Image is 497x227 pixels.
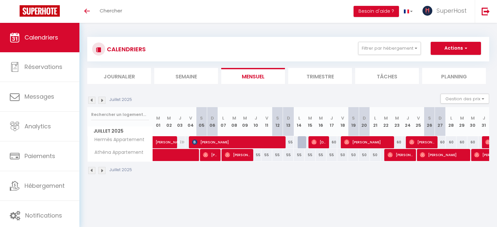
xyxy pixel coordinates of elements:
[395,115,399,121] abbr: M
[250,149,261,161] div: 55
[305,149,315,161] div: 55
[272,149,283,161] div: 55
[437,7,467,15] span: SuperHost
[467,136,478,148] div: 60
[25,182,65,190] span: Hébergement
[283,136,294,148] div: 55
[294,107,305,136] th: 14
[417,115,420,121] abbr: V
[25,63,62,71] span: Réservations
[341,115,344,121] abbr: V
[261,107,272,136] th: 11
[370,107,381,136] th: 21
[316,149,326,161] div: 55
[424,107,435,136] th: 26
[422,6,432,16] img: ...
[232,115,236,121] abbr: M
[326,149,337,161] div: 55
[203,149,217,161] span: [PERSON_NAME]
[326,136,337,148] div: 60
[156,133,186,145] span: [PERSON_NAME]
[471,115,475,121] abbr: M
[261,149,272,161] div: 55
[25,92,54,101] span: Messages
[211,115,214,121] abbr: D
[196,107,207,136] th: 05
[446,136,456,148] div: 60
[207,107,218,136] th: 06
[308,115,312,121] abbr: M
[439,115,442,121] abbr: D
[409,136,434,148] span: [PERSON_NAME]
[359,149,370,161] div: 50
[283,149,294,161] div: 55
[316,107,326,136] th: 16
[388,149,413,161] span: [PERSON_NAME]
[189,115,192,121] abbr: V
[153,107,164,136] th: 01
[337,149,348,161] div: 50
[478,107,489,136] th: 31
[352,115,355,121] abbr: S
[221,68,285,84] li: Mensuel
[348,107,359,136] th: 19
[422,68,486,84] li: Planning
[450,115,452,121] abbr: L
[358,42,421,55] button: Filtrer par hébergement
[276,115,279,121] abbr: S
[25,33,58,41] span: Calendriers
[109,97,132,103] p: Juillet 2025
[288,68,352,84] li: Trimestre
[89,136,146,143] span: Hermès Appartement
[305,107,315,136] th: 15
[482,7,490,15] img: logout
[250,107,261,136] th: 10
[185,107,196,136] th: 04
[109,167,132,173] p: Juillet 2025
[446,107,456,136] th: 28
[91,109,149,121] input: Rechercher un logement...
[87,68,151,84] li: Journalier
[384,115,388,121] abbr: M
[179,115,181,121] abbr: J
[154,68,218,84] li: Semaine
[337,107,348,136] th: 18
[348,149,359,161] div: 50
[25,122,51,130] span: Analytics
[298,115,300,121] abbr: L
[319,115,323,121] abbr: M
[363,115,366,121] abbr: D
[456,107,467,136] th: 29
[88,126,153,136] span: Juillet 2025
[105,42,146,57] h3: CALENDRIERS
[218,107,229,136] th: 07
[153,136,164,149] a: [PERSON_NAME]
[283,107,294,136] th: 13
[311,136,326,148] span: [DATE] Enswra
[456,136,467,148] div: 60
[294,149,305,161] div: 55
[440,94,489,104] button: Gestion des prix
[167,115,171,121] abbr: M
[460,115,464,121] abbr: M
[326,107,337,136] th: 17
[20,5,60,17] img: Super Booking
[25,152,55,160] span: Paiements
[265,115,268,121] abbr: V
[156,115,160,121] abbr: M
[229,107,240,136] th: 08
[467,107,478,136] th: 30
[222,115,224,121] abbr: L
[391,107,402,136] th: 23
[240,107,250,136] th: 09
[255,115,257,121] abbr: J
[200,115,203,121] abbr: S
[374,115,376,121] abbr: L
[420,149,467,161] span: [PERSON_NAME]
[483,115,485,121] abbr: J
[431,42,481,55] button: Actions
[381,107,391,136] th: 22
[435,136,446,148] div: 60
[435,107,446,136] th: 27
[413,107,424,136] th: 25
